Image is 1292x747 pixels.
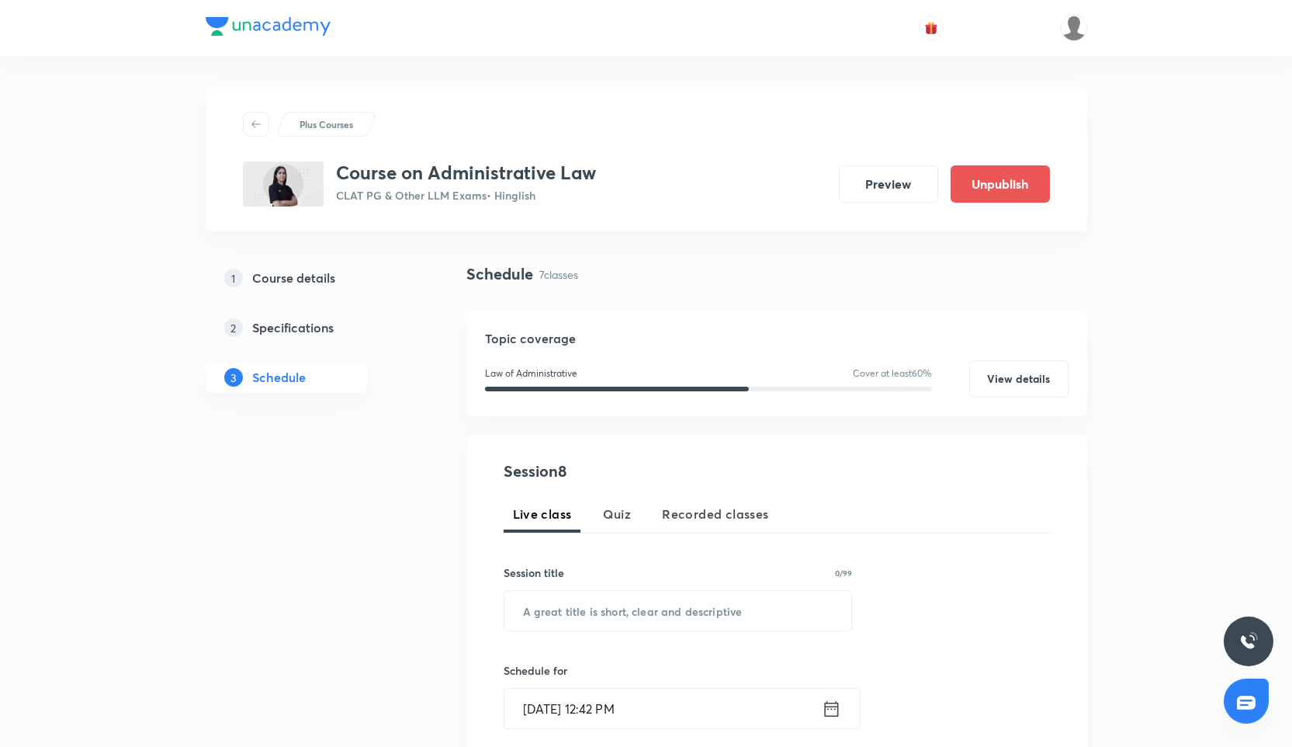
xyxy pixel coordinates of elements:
[603,505,632,523] span: Quiz
[336,162,596,184] h3: Course on Administrative Law
[539,266,578,283] p: 7 classes
[513,505,572,523] span: Live class
[504,460,787,483] h4: Session 8
[969,360,1069,398] button: View details
[951,165,1050,203] button: Unpublish
[336,187,596,203] p: CLAT PG & Other LLM Exams • Hinglish
[206,17,331,40] a: Company Logo
[206,17,331,36] img: Company Logo
[924,21,938,35] img: avatar
[1239,632,1258,651] img: ttu
[919,16,944,40] button: avatar
[853,367,932,380] p: Cover at least 60 %
[252,269,335,287] h5: Course details
[300,117,353,131] p: Plus Courses
[504,565,564,581] h6: Session title
[485,329,1069,348] h5: Topic coverage
[224,318,243,337] p: 2
[839,165,938,203] button: Preview
[206,312,417,343] a: 2Specifications
[466,262,533,286] h4: Schedule
[504,662,853,679] h6: Schedule for
[662,505,768,523] span: Recorded classes
[243,162,324,207] img: E3DDC5E4-BFC4-48E2-9D65-647EF5E4A2D2_plus.png
[504,591,852,631] input: A great title is short, clear and descriptive
[835,569,852,577] p: 0/99
[252,368,306,387] h5: Schedule
[1061,15,1087,41] img: Samridhya Pal
[224,269,243,287] p: 1
[252,318,334,337] h5: Specifications
[206,262,417,294] a: 1Course details
[485,367,577,380] p: Law of Administrative
[224,368,243,387] p: 3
